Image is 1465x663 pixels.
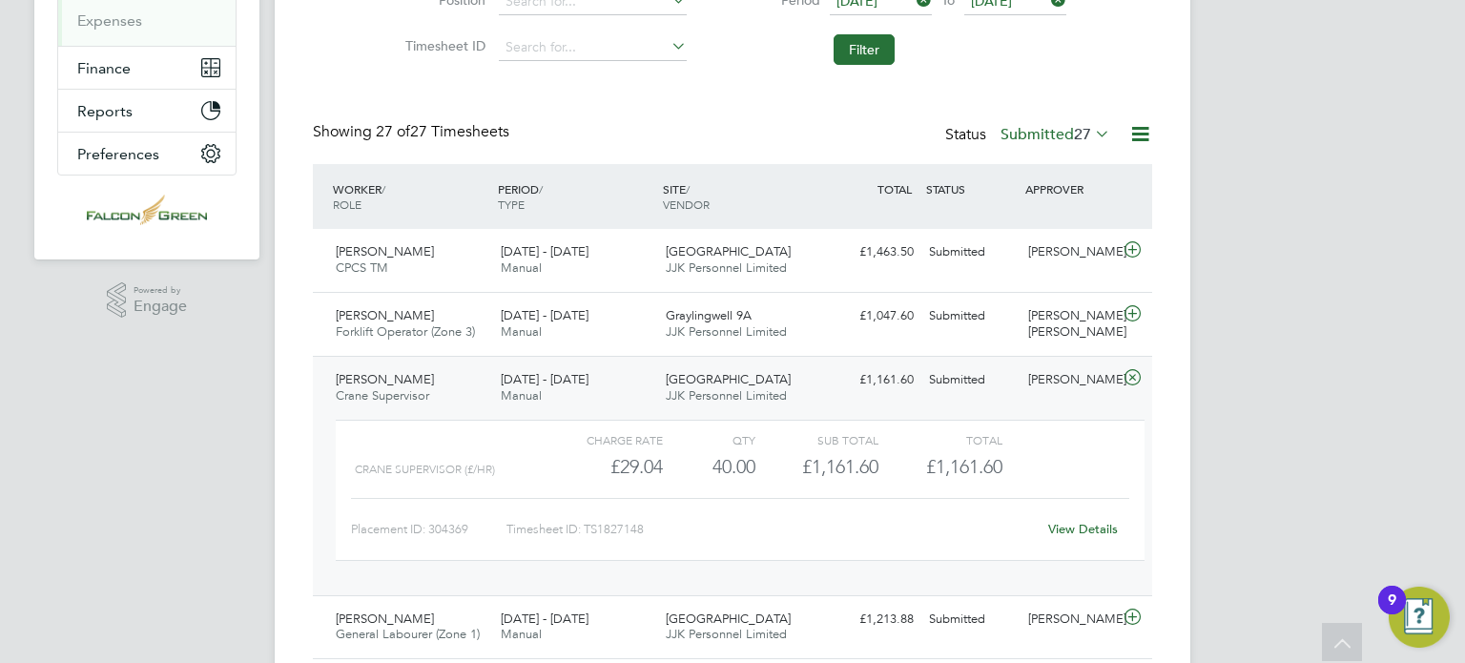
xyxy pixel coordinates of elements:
[663,428,755,451] div: QTY
[877,181,912,197] span: TOTAL
[921,237,1021,268] div: Submitted
[666,259,787,276] span: JJK Personnel Limited
[1021,604,1120,635] div: [PERSON_NAME]
[1021,300,1120,348] div: [PERSON_NAME] [PERSON_NAME]
[336,243,434,259] span: [PERSON_NAME]
[663,197,710,212] span: VENDOR
[666,307,752,323] span: Graylingwell 9A
[921,300,1021,332] div: Submitted
[822,237,921,268] div: £1,463.50
[501,611,588,627] span: [DATE] - [DATE]
[58,90,236,132] button: Reports
[328,172,493,221] div: WORKER
[501,626,542,642] span: Manual
[336,611,434,627] span: [PERSON_NAME]
[77,11,142,30] a: Expenses
[77,102,133,120] span: Reports
[755,451,878,483] div: £1,161.60
[878,428,1001,451] div: Total
[313,122,513,142] div: Showing
[945,122,1114,149] div: Status
[501,259,542,276] span: Manual
[1074,125,1091,144] span: 27
[755,428,878,451] div: Sub Total
[376,122,509,141] span: 27 Timesheets
[77,145,159,163] span: Preferences
[333,197,361,212] span: ROLE
[1021,364,1120,396] div: [PERSON_NAME]
[107,282,188,319] a: Powered byEngage
[336,371,434,387] span: [PERSON_NAME]
[501,243,588,259] span: [DATE] - [DATE]
[686,181,690,197] span: /
[493,172,658,221] div: PERIOD
[336,626,480,642] span: General Labourer (Zone 1)
[87,195,207,225] img: falcongreen-logo-retina.png
[921,604,1021,635] div: Submitted
[539,181,543,197] span: /
[1388,600,1396,625] div: 9
[400,37,485,54] label: Timesheet ID
[498,197,525,212] span: TYPE
[822,300,921,332] div: £1,047.60
[134,282,187,299] span: Powered by
[57,195,237,225] a: Go to home page
[926,455,1002,478] span: £1,161.60
[666,371,791,387] span: [GEOGRAPHIC_DATA]
[336,323,475,340] span: Forklift Operator (Zone 3)
[355,463,495,476] span: Crane Supervisor (£/HR)
[540,451,663,483] div: £29.04
[663,451,755,483] div: 40.00
[822,364,921,396] div: £1,161.60
[822,604,921,635] div: £1,213.88
[501,371,588,387] span: [DATE] - [DATE]
[351,514,506,545] div: Placement ID: 304369
[499,34,687,61] input: Search for...
[540,428,663,451] div: Charge rate
[134,299,187,315] span: Engage
[501,323,542,340] span: Manual
[77,59,131,77] span: Finance
[506,514,1036,545] div: Timesheet ID: TS1827148
[382,181,385,197] span: /
[921,364,1021,396] div: Submitted
[1389,587,1450,648] button: Open Resource Center, 9 new notifications
[1021,237,1120,268] div: [PERSON_NAME]
[666,626,787,642] span: JJK Personnel Limited
[336,259,388,276] span: CPCS TM
[666,387,787,404] span: JJK Personnel Limited
[1021,172,1120,206] div: APPROVER
[501,307,588,323] span: [DATE] - [DATE]
[58,47,236,89] button: Finance
[1001,125,1110,144] label: Submitted
[666,243,791,259] span: [GEOGRAPHIC_DATA]
[376,122,410,141] span: 27 of
[501,387,542,404] span: Manual
[336,387,429,404] span: Crane Supervisor
[58,133,236,175] button: Preferences
[666,611,791,627] span: [GEOGRAPHIC_DATA]
[921,172,1021,206] div: STATUS
[666,323,787,340] span: JJK Personnel Limited
[834,34,895,65] button: Filter
[336,307,434,323] span: [PERSON_NAME]
[658,172,823,221] div: SITE
[1048,521,1118,537] a: View Details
